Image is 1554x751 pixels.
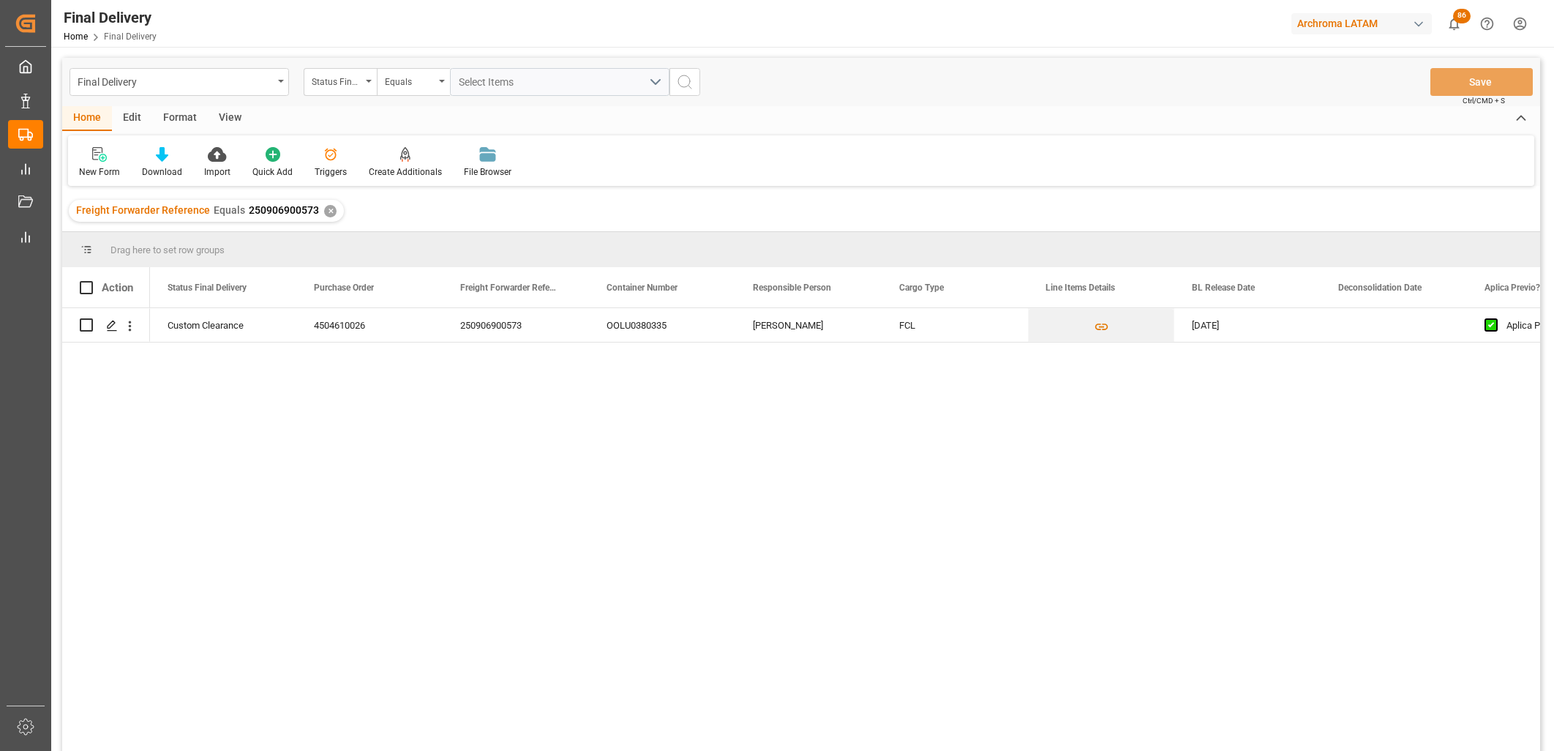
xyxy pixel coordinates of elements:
[102,281,133,294] div: Action
[62,106,112,131] div: Home
[753,283,831,293] span: Responsible Person
[64,7,157,29] div: Final Delivery
[314,283,374,293] span: Purchase Order
[315,165,347,179] div: Triggers
[142,165,182,179] div: Download
[1471,7,1504,40] button: Help Center
[62,308,150,343] div: Press SPACE to select this row.
[1453,9,1471,23] span: 86
[204,165,230,179] div: Import
[1174,308,1321,342] div: [DATE]
[249,204,319,216] span: 250906900573
[882,308,1028,342] div: FCL
[1291,10,1438,37] button: Archroma LATAM
[1463,95,1505,106] span: Ctrl/CMD + S
[70,68,289,96] button: open menu
[735,308,882,342] div: [PERSON_NAME]
[168,283,247,293] span: Status Final Delivery
[110,244,225,255] span: Drag here to set row groups
[64,31,88,42] a: Home
[460,283,558,293] span: Freight Forwarder Reference
[1338,283,1422,293] span: Deconsolidation Date
[1046,283,1115,293] span: Line Items Details
[669,68,700,96] button: search button
[214,204,245,216] span: Equals
[589,308,735,342] div: OOLU0380335
[450,68,669,96] button: open menu
[1192,283,1255,293] span: BL Release Date
[459,76,521,88] span: Select Items
[312,72,361,89] div: Status Final Delivery
[304,68,377,96] button: open menu
[208,106,252,131] div: View
[168,309,279,343] div: Custom Clearance
[899,283,944,293] span: Cargo Type
[1430,68,1533,96] button: Save
[324,205,337,217] div: ✕
[369,165,442,179] div: Create Additionals
[252,165,293,179] div: Quick Add
[112,106,152,131] div: Edit
[607,283,677,293] span: Container Number
[464,165,511,179] div: File Browser
[76,204,210,216] span: Freight Forwarder Reference
[79,165,120,179] div: New Form
[296,308,443,342] div: 4504610026
[152,106,208,131] div: Format
[1484,283,1540,293] span: Aplica Previo?
[377,68,450,96] button: open menu
[78,72,273,90] div: Final Delivery
[1291,13,1432,34] div: Archroma LATAM
[443,308,589,342] div: 250906900573
[1438,7,1471,40] button: show 86 new notifications
[385,72,435,89] div: Equals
